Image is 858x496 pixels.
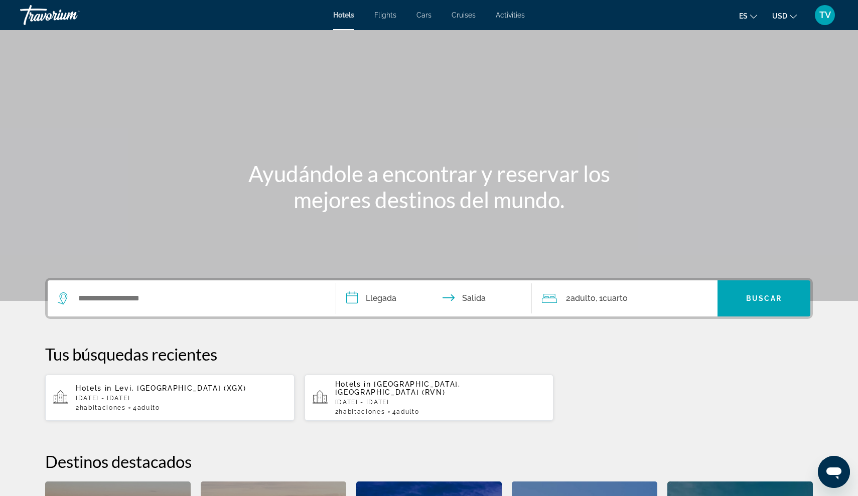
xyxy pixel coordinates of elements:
span: USD [772,12,787,20]
button: Hotels in Levi, [GEOGRAPHIC_DATA] (XGX)[DATE] - [DATE]2habitaciones4Adulto [45,374,295,421]
span: 2 [76,404,126,411]
iframe: Botón para iniciar la ventana de mensajería [818,456,850,488]
button: Travelers: 2 adults, 0 children [532,280,718,316]
button: User Menu [812,5,838,26]
span: es [739,12,748,20]
span: 2 [335,408,385,415]
button: Buscar [718,280,810,316]
button: Change language [739,9,757,23]
span: Adulto [396,408,419,415]
span: TV [819,10,831,20]
span: Levi, [GEOGRAPHIC_DATA] (XGX) [115,384,246,392]
button: Hotels in [GEOGRAPHIC_DATA], [GEOGRAPHIC_DATA] (RVN)[DATE] - [DATE]2habitaciones4Adulto [305,374,554,421]
a: Flights [374,11,396,19]
span: habitaciones [339,408,385,415]
button: Check in and out dates [336,280,532,316]
span: 4 [392,408,419,415]
a: Hotels [333,11,354,19]
span: 2 [566,291,596,305]
a: Travorium [20,2,120,28]
span: Adulto [137,404,160,411]
p: [DATE] - [DATE] [335,399,546,406]
a: Cruises [452,11,476,19]
span: habitaciones [80,404,126,411]
h1: Ayudándole a encontrar y reservar los mejores destinos del mundo. [241,160,617,213]
button: Change currency [772,9,797,23]
span: Hotels in [76,384,112,392]
span: Cuarto [603,293,628,303]
span: Adulto [570,293,596,303]
span: , 1 [596,291,628,305]
div: Search widget [48,280,810,316]
a: Cars [416,11,432,19]
a: Activities [496,11,525,19]
p: [DATE] - [DATE] [76,395,287,402]
h2: Destinos destacados [45,451,813,471]
p: Tus búsquedas recientes [45,344,813,364]
span: 4 [133,404,160,411]
span: [GEOGRAPHIC_DATA], [GEOGRAPHIC_DATA] (RVN) [335,380,461,396]
span: Buscar [746,294,782,302]
span: Hotels in [335,380,371,388]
